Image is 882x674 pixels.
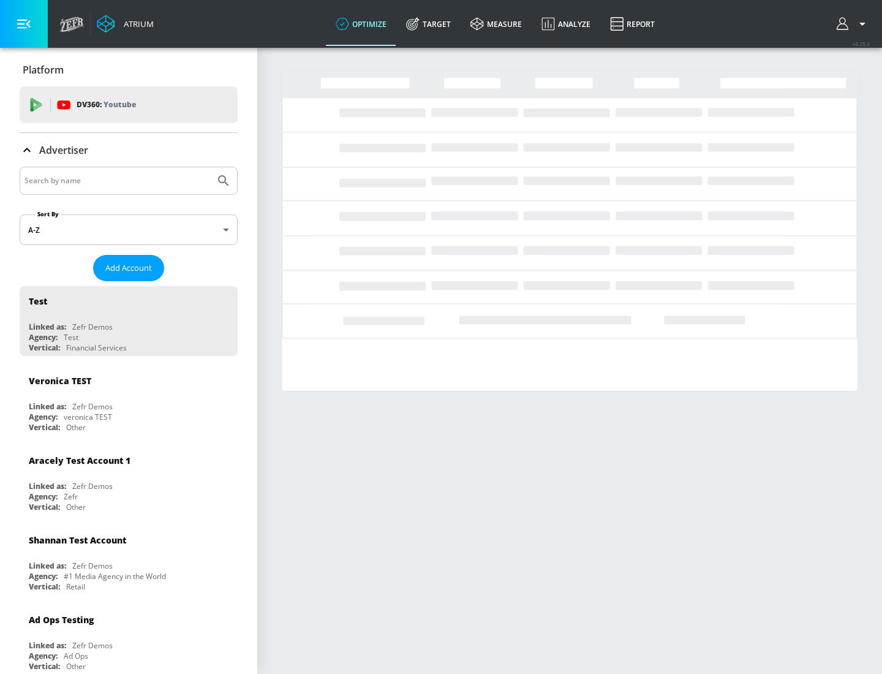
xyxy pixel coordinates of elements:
[39,143,88,157] p: Advertiser
[20,366,238,436] div: Veronica TESTLinked as:Zefr DemosAgency:veronica TESTVertical:Other
[29,651,58,661] div: Agency:
[29,614,94,626] div: Ad Ops Testing
[20,53,238,87] div: Platform
[72,481,113,491] div: Zefr Demos
[93,255,164,281] button: Add Account
[461,2,532,46] a: measure
[29,640,66,651] div: Linked as:
[29,661,60,672] div: Vertical:
[66,581,85,592] div: Retail
[20,214,238,245] div: A-Z
[66,343,127,353] div: Financial Services
[29,412,58,422] div: Agency:
[29,375,91,387] div: Veronica TEST
[29,322,66,332] div: Linked as:
[64,491,78,502] div: Zefr
[104,98,136,111] p: Youtube
[66,422,86,433] div: Other
[64,651,88,661] div: Ad Ops
[77,98,136,112] p: DV360:
[64,571,166,581] div: #1 Media Agency in the World
[20,445,238,515] div: Aracely Test Account 1Linked as:Zefr DemosAgency:ZefrVertical:Other
[119,18,154,29] div: Atrium
[600,2,665,46] a: Report
[66,661,86,672] div: Other
[853,40,870,47] span: v 4.25.4
[29,455,130,466] div: Aracely Test Account 1
[66,502,86,512] div: Other
[29,571,58,581] div: Agency:
[35,210,61,218] label: Sort By
[20,525,238,595] div: Shannan Test AccountLinked as:Zefr DemosAgency:#1 Media Agency in the WorldVertical:Retail
[64,332,78,343] div: Test
[20,86,238,123] div: DV360: Youtube
[29,502,60,512] div: Vertical:
[23,63,64,77] p: Platform
[72,561,113,571] div: Zefr Demos
[72,640,113,651] div: Zefr Demos
[29,295,47,307] div: Test
[20,286,238,356] div: TestLinked as:Zefr DemosAgency:TestVertical:Financial Services
[29,561,66,571] div: Linked as:
[29,332,58,343] div: Agency:
[64,412,112,422] div: veronica TEST
[24,173,210,189] input: Search by name
[20,133,238,167] div: Advertiser
[72,322,113,332] div: Zefr Demos
[29,534,126,546] div: Shannan Test Account
[105,261,152,275] span: Add Account
[29,581,60,592] div: Vertical:
[532,2,600,46] a: Analyze
[29,343,60,353] div: Vertical:
[396,2,461,46] a: Target
[29,481,66,491] div: Linked as:
[72,401,113,412] div: Zefr Demos
[97,15,154,33] a: Atrium
[326,2,396,46] a: optimize
[29,422,60,433] div: Vertical:
[29,491,58,502] div: Agency:
[29,401,66,412] div: Linked as:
